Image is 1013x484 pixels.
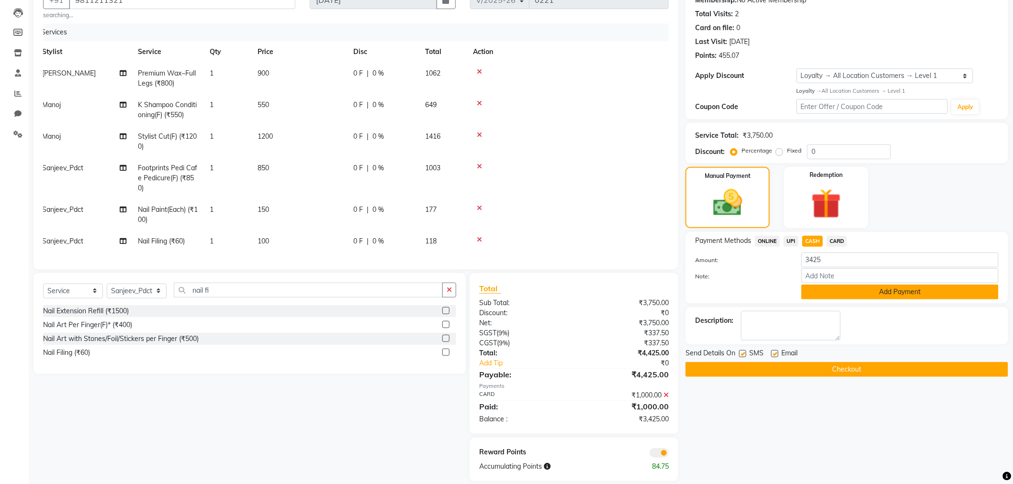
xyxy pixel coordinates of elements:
[705,172,751,180] label: Manual Payment
[499,339,508,347] span: 9%
[353,205,363,215] span: 0 F
[801,253,999,267] input: Amount
[42,164,83,172] span: Sanjeev_Pdct
[353,68,363,78] span: 0 F
[210,100,214,109] span: 1
[729,37,750,47] div: [DATE]
[367,205,369,215] span: |
[574,338,676,348] div: ₹337.50
[574,348,676,358] div: ₹4,425.00
[138,100,197,119] span: K Shampoo Conditioning(F) (₹550)
[801,268,999,283] input: Add Note
[42,132,61,141] span: Manoj
[353,100,363,110] span: 0 F
[472,338,574,348] div: ( )
[625,462,676,472] div: 84.75
[472,358,591,368] a: Add Tip
[695,37,727,47] div: Last Visit:
[472,447,574,458] div: Reward Points
[372,132,384,142] span: 0 %
[827,236,847,247] span: CARD
[574,414,676,424] div: ₹3,425.00
[210,69,214,77] span: 1
[258,205,269,214] span: 150
[787,146,801,155] label: Fixed
[43,11,295,20] small: searching...
[784,236,799,247] span: UPI
[367,236,369,246] span: |
[479,284,501,294] span: Total
[704,186,752,220] img: _cash.svg
[43,348,90,358] div: Nail Filing (₹60)
[719,51,739,61] div: 455.07
[781,348,798,360] span: Email
[42,205,83,214] span: Sanjeev_Pdct
[210,164,214,172] span: 1
[425,69,440,77] span: 1062
[797,87,999,95] div: All Location Customers → Level 1
[574,401,676,412] div: ₹1,000.00
[138,132,197,151] span: Stylist Cut(F) (₹1200)
[372,205,384,215] span: 0 %
[695,131,739,141] div: Service Total:
[258,132,273,141] span: 1200
[252,41,348,63] th: Price
[174,283,443,297] input: Search or Scan
[367,100,369,110] span: |
[743,131,773,141] div: ₹3,750.00
[472,348,574,358] div: Total:
[574,298,676,308] div: ₹3,750.00
[472,414,574,424] div: Balance :
[797,99,948,114] input: Enter Offer / Coupon Code
[42,100,61,109] span: Manoj
[372,163,384,173] span: 0 %
[736,23,740,33] div: 0
[749,348,764,360] span: SMS
[367,163,369,173] span: |
[353,132,363,142] span: 0 F
[695,316,733,326] div: Description:
[574,318,676,328] div: ₹3,750.00
[204,41,252,63] th: Qty
[810,171,843,179] label: Redemption
[801,285,999,299] button: Add Payment
[210,205,214,214] span: 1
[574,390,676,400] div: ₹1,000.00
[574,369,676,380] div: ₹4,425.00
[258,100,269,109] span: 550
[425,164,440,172] span: 1003
[138,237,185,245] span: Nail Filing (₹60)
[472,318,574,328] div: Net:
[574,308,676,318] div: ₹0
[688,272,794,281] label: Note:
[425,205,437,214] span: 177
[472,369,574,380] div: Payable:
[695,9,733,19] div: Total Visits:
[425,132,440,141] span: 1416
[735,9,739,19] div: 2
[686,348,735,360] span: Send Details On
[472,308,574,318] div: Discount:
[574,328,676,338] div: ₹337.50
[43,306,129,316] div: Nail Extension Refill (₹1500)
[353,236,363,246] span: 0 F
[258,164,269,172] span: 850
[138,205,198,224] span: Nail Paint(Each) (₹100)
[479,339,497,347] span: CGST
[132,41,204,63] th: Service
[372,100,384,110] span: 0 %
[37,23,669,41] div: Services
[802,185,851,222] img: _gift.svg
[42,69,96,77] span: [PERSON_NAME]
[695,71,796,81] div: Apply Discount
[367,68,369,78] span: |
[138,69,196,88] span: Premium Wax~Full Legs (₹800)
[372,68,384,78] span: 0 %
[695,147,725,157] div: Discount:
[755,236,780,247] span: ONLINE
[952,100,979,114] button: Apply
[686,362,1008,377] button: Checkout
[688,256,794,264] label: Amount:
[472,390,574,400] div: CARD
[372,236,384,246] span: 0 %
